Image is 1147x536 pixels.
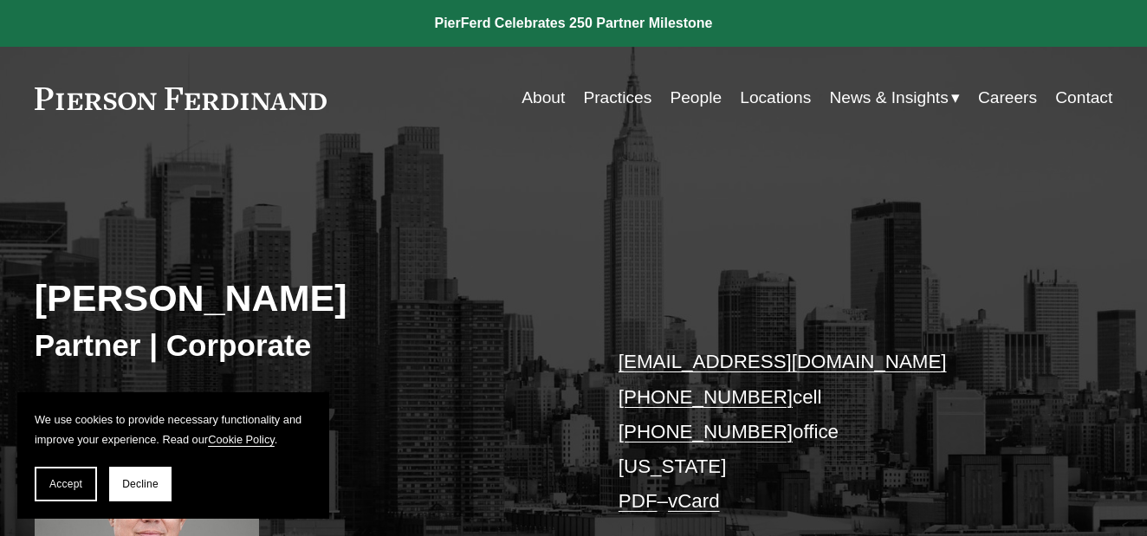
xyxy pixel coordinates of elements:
[522,81,565,114] a: About
[619,345,1068,519] p: cell office [US_STATE] –
[619,386,793,408] a: [PHONE_NUMBER]
[35,410,312,449] p: We use cookies to provide necessary functionality and improve your experience. Read our .
[829,83,948,113] span: News & Insights
[740,81,811,114] a: Locations
[829,81,959,114] a: folder dropdown
[619,351,947,372] a: [EMAIL_ADDRESS][DOMAIN_NAME]
[109,467,172,501] button: Decline
[1055,81,1112,114] a: Contact
[208,433,275,446] a: Cookie Policy
[35,467,97,501] button: Accept
[978,81,1037,114] a: Careers
[49,478,82,490] span: Accept
[35,326,573,364] h3: Partner | Corporate
[35,275,573,320] h2: [PERSON_NAME]
[619,421,793,442] a: [PHONE_NUMBER]
[619,490,658,512] a: PDF
[668,490,720,512] a: vCard
[122,478,159,490] span: Decline
[583,81,651,114] a: Practices
[17,392,329,519] section: Cookie banner
[670,81,722,114] a: People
